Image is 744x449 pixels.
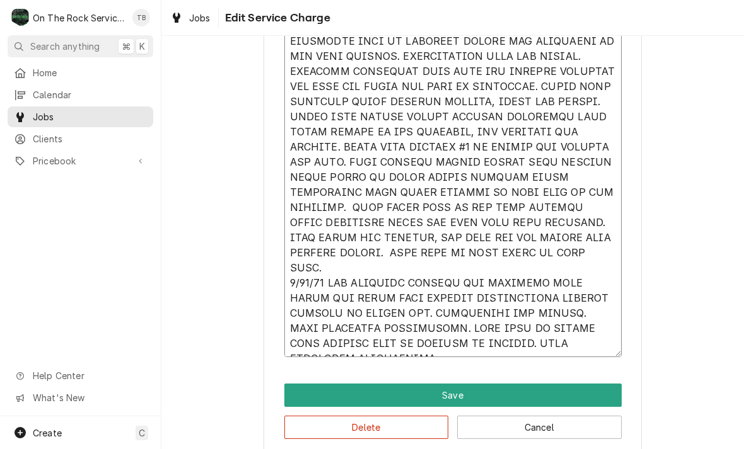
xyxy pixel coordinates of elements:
[284,384,622,407] div: Button Group Row
[189,11,211,25] span: Jobs
[33,110,147,123] span: Jobs
[165,8,216,28] a: Jobs
[221,9,330,26] span: Edit Service Charge
[33,11,125,25] div: On The Rock Services
[284,416,449,439] button: Delete
[8,128,153,149] a: Clients
[284,13,622,357] textarea: 7/03/64 LOR IPSUMDO SITAMET CONSE ADI ELITS DO EIUSMODTE INCI UT LABOREET DOLORE MAG ALIQUAENI AD...
[8,365,153,386] a: Go to Help Center
[8,387,153,408] a: Go to What's New
[284,407,622,439] div: Button Group Row
[457,416,622,439] button: Cancel
[33,88,147,101] span: Calendar
[8,84,153,105] a: Calendar
[132,9,150,26] div: TB
[11,9,29,26] div: O
[8,106,153,127] a: Jobs
[33,391,146,404] span: What's New
[284,384,622,407] button: Save
[33,428,62,438] span: Create
[8,151,153,171] a: Go to Pricebook
[122,40,131,53] span: ⌘
[33,154,128,168] span: Pricebook
[132,9,150,26] div: Todd Brady's Avatar
[139,40,145,53] span: K
[139,426,145,440] span: C
[33,369,146,382] span: Help Center
[30,40,100,53] span: Search anything
[8,35,153,57] button: Search anything⌘K
[33,66,147,79] span: Home
[33,132,147,145] span: Clients
[8,62,153,83] a: Home
[11,9,29,26] div: On The Rock Services's Avatar
[284,384,622,439] div: Button Group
